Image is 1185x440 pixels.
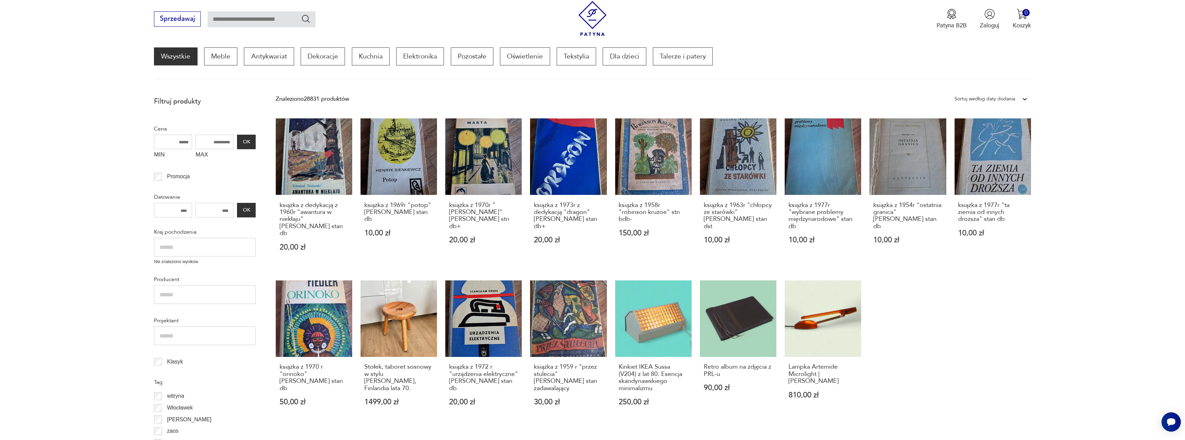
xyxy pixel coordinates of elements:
[615,280,692,422] a: Kinkiet IKEA Sussa (V204) z lat 80. Esencja skandynawskiego minimalizmuKinkiet IKEA Sussa (V204) ...
[449,363,518,392] h3: książka z 1972 r "urządzenia elektryczne" [PERSON_NAME] stan db
[276,95,349,104] div: Znaleziono 28831 produktów
[167,426,179,435] p: zaos
[445,118,522,267] a: książka z 1970r "marta" Elizy Orzeszkowej stn db+książka z 1970r "[PERSON_NAME]" [PERSON_NAME] st...
[154,378,256,387] p: Tag
[1013,21,1031,29] p: Koszyk
[364,363,434,392] h3: Stołek, taboret sosnowy w stylu [PERSON_NAME], Finlandia lata 70.
[534,202,603,230] h3: książka z 1973r z dedykacją "dragon" [PERSON_NAME] stan db+
[937,9,967,29] button: Patyna B2B
[785,280,861,422] a: Lampka Artemide Microlight | Ernesto GismondiLampka Artemide Microlight | [PERSON_NAME]810,00 zł
[280,244,349,251] p: 20,00 zł
[167,415,211,424] p: [PERSON_NAME]
[195,149,234,162] label: MAX
[937,9,967,29] a: Ikona medaluPatyna B2B
[167,357,183,366] p: Klasyk
[958,202,1027,223] h3: książka z 1977r "ta ziemia od innych droższa" stan db
[955,95,1015,104] div: Sortuj według daty dodania
[396,47,444,65] a: Elektronika
[1017,9,1027,19] img: Ikona koszyka
[301,47,345,65] a: Dekoracje
[789,236,858,244] p: 10,00 zł
[619,202,688,223] h3: książka z 1958r "robinson kruzoe" stn bdb-
[280,363,349,392] h3: książka z 1970 r "orinoko" [PERSON_NAME] stan db
[1022,9,1030,16] div: 0
[352,47,390,65] a: Kuchnia
[700,280,776,422] a: Retro album na zdjęcia z PRL-uRetro album na zdjęcia z PRL-u90,00 zł
[167,403,193,412] p: Włocławek
[1013,9,1031,29] button: 0Koszyk
[946,9,957,19] img: Ikona medalu
[280,398,349,406] p: 50,00 zł
[445,280,522,422] a: książka z 1972 r "urządzenia elektryczne" Stanisława Grędy stan dbksiążka z 1972 r "urządzenia el...
[615,118,692,267] a: książka z 1958r "robinson kruzoe" stn bdb-książka z 1958r "robinson kruzoe" stn bdb-150,00 zł
[167,392,184,401] p: witryna
[280,202,349,237] h3: książka z dedykacją z 1960r "awantura w niekłaju" [PERSON_NAME] stan db
[154,17,201,22] a: Sprzedawaj
[619,398,688,406] p: 250,00 zł
[237,135,256,149] button: OK
[534,363,603,392] h3: książka z 1959 r "przez stulecia" [PERSON_NAME] stan zadawalający
[451,47,493,65] a: Pozostałe
[364,202,434,223] h3: książka z 1969r "potop" [PERSON_NAME] stan db
[154,47,197,65] a: Wszystkie
[204,47,237,65] a: Meble
[937,21,967,29] p: Patyna B2B
[873,202,942,230] h3: książka z 1954r "ostatnia granica" [PERSON_NAME] stan db
[244,47,294,65] a: Antykwariat
[980,9,999,29] button: Zaloguj
[958,230,1027,237] p: 10,00 zł
[557,47,596,65] a: Tekstylia
[154,259,256,265] p: Nie znaleziono wyników
[361,280,437,422] a: Stołek, taboret sosnowy w stylu Bertela Gardberga, Finlandia lata 70.Stołek, taboret sosnowy w st...
[276,118,352,267] a: książka z dedykacją z 1960r "awantura w niekłaju" Edmund Niziurski stan dbksiążka z dedykacją z 1...
[154,316,256,325] p: Projektant
[364,230,434,237] p: 10,00 zł
[700,118,776,267] a: książka z 1963r "chłopcy ze starówki" Halina Rudnicka stan dstksiążka z 1963r "chłopcy ze starówk...
[530,118,607,267] a: książka z 1973r z dedykacją "dragon" Edwarda Szustera stan db+książka z 1973r z dedykacją "dragon...
[785,118,861,267] a: książka z 1977r "wybrane problemy międzynarodowe" stan dbksiążka z 1977r "wybrane problemy między...
[1161,412,1181,432] iframe: Smartsupp widget button
[789,392,858,399] p: 810,00 zł
[154,97,256,106] p: Filtruj produkty
[301,14,311,24] button: Szukaj
[603,47,646,65] a: Dla dzieci
[619,230,688,237] p: 150,00 zł
[154,11,201,27] button: Sprzedawaj
[167,172,190,181] p: Promocja
[789,202,858,230] h3: książka z 1977r "wybrane problemy międzynarodowe" stan db
[534,236,603,244] p: 20,00 zł
[154,124,256,133] p: Cena
[276,280,352,422] a: książka z 1970 r "orinoko" Arkady Fiedler stan dbksiążka z 1970 r "orinoko" [PERSON_NAME] stan db...
[534,398,603,406] p: 30,00 zł
[449,398,518,406] p: 20,00 zł
[364,398,434,406] p: 1499,00 zł
[449,236,518,244] p: 20,00 zł
[619,363,688,392] h3: Kinkiet IKEA Sussa (V204) z lat 80. Esencja skandynawskiego minimalizmu
[704,384,773,392] p: 90,00 zł
[154,149,192,162] label: MIN
[704,363,773,378] h3: Retro album na zdjęcia z PRL-u
[449,202,518,230] h3: książka z 1970r "[PERSON_NAME]" [PERSON_NAME] stn db+
[500,47,550,65] a: Oświetlenie
[154,275,256,284] p: Producent
[361,118,437,267] a: książka z 1969r "potop" Henryk Sienkiewicz stan dbksiążka z 1969r "potop" [PERSON_NAME] stan db10...
[154,192,256,201] p: Datowanie
[154,227,256,236] p: Kraj pochodzenia
[789,363,858,385] h3: Lampka Artemide Microlight | [PERSON_NAME]
[237,203,256,217] button: OK
[873,236,942,244] p: 10,00 zł
[955,118,1031,267] a: książka z 1977r "ta ziemia od innych droższa" stan dbksiążka z 1977r "ta ziemia od innych droższa...
[704,236,773,244] p: 10,00 zł
[575,1,610,36] img: Patyna - sklep z meblami i dekoracjami vintage
[869,118,946,267] a: książka z 1954r "ostatnia granica" Howard Fast stan dbksiążka z 1954r "ostatnia granica" [PERSON_...
[530,280,607,422] a: książka z 1959 r "przez stulecia" tom II stan zadawalającyksiążka z 1959 r "przez stulecia" [PERS...
[653,47,713,65] a: Talerze i patery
